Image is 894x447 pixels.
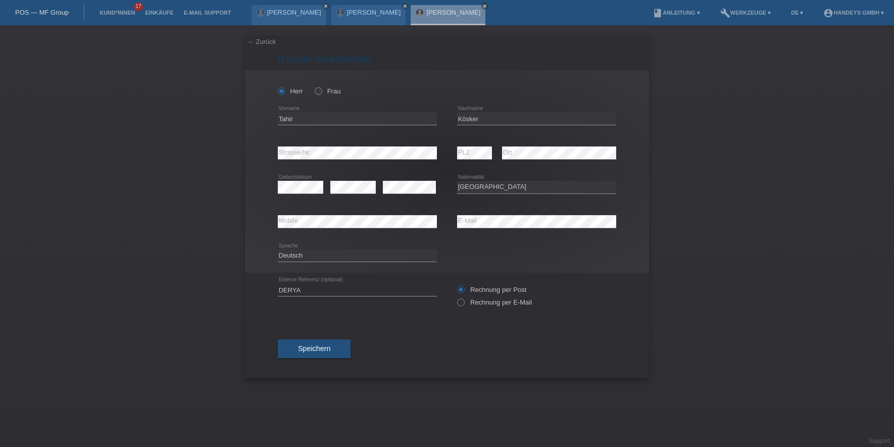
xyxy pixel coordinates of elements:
[278,53,616,65] h1: Kunde bearbeiten
[426,9,480,16] a: [PERSON_NAME]
[869,437,890,444] a: Support
[457,299,464,311] input: Rechnung per E-Mail
[786,10,808,16] a: DE ▾
[481,3,488,10] a: close
[278,87,284,94] input: Herr
[818,10,889,16] a: account_circleHandeys GmbH ▾
[315,87,340,95] label: Frau
[457,299,532,306] label: Rechnung per E-Mail
[179,10,236,16] a: E-Mail Support
[347,9,401,16] a: [PERSON_NAME]
[140,10,178,16] a: Einkäufe
[323,4,328,9] i: close
[15,9,69,16] a: POS — MF Group
[715,10,776,16] a: buildWerkzeuge ▾
[457,286,526,293] label: Rechnung per Post
[322,3,329,10] a: close
[402,3,409,10] a: close
[134,3,143,11] span: 17
[278,339,351,359] button: Speichern
[267,9,321,16] a: [PERSON_NAME]
[823,8,833,18] i: account_circle
[648,10,705,16] a: bookAnleitung ▾
[315,87,321,94] input: Frau
[720,8,730,18] i: build
[298,344,330,353] span: Speichern
[94,10,140,16] a: Kund*innen
[653,8,663,18] i: book
[457,286,464,299] input: Rechnung per Post
[278,87,303,95] label: Herr
[482,4,487,9] i: close
[247,38,276,45] a: ← Zurück
[403,4,408,9] i: close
